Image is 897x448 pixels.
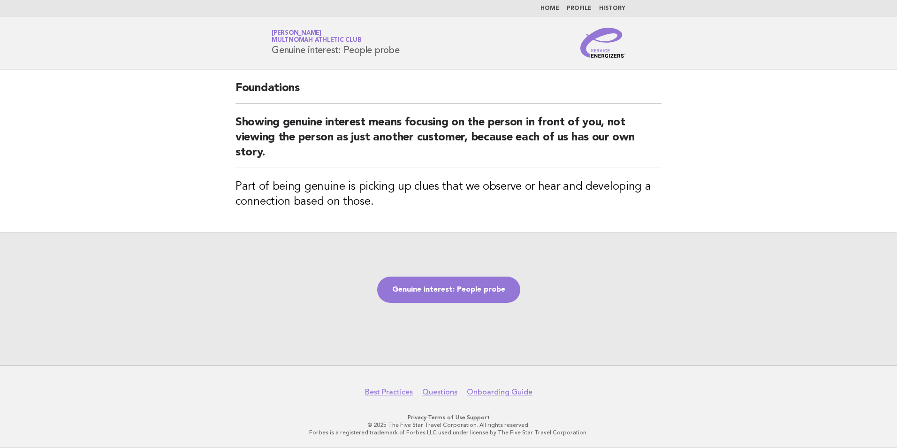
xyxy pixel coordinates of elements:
p: Forbes is a registered trademark of Forbes LLC used under license by The Five Star Travel Corpora... [161,429,736,436]
h2: Showing genuine interest means focusing on the person in front of you, not viewing the person as ... [236,115,661,168]
p: · · [161,414,736,421]
a: Onboarding Guide [467,387,532,397]
p: © 2025 The Five Star Travel Corporation. All rights reserved. [161,421,736,429]
a: Privacy [408,414,426,421]
a: History [599,6,625,11]
a: Genuine interest: People probe [377,277,520,303]
span: Multnomah Athletic Club [272,38,361,44]
a: Home [540,6,559,11]
a: Support [467,414,490,421]
h3: Part of being genuine is picking up clues that we observe or hear and developing a connection bas... [236,179,661,209]
a: Profile [567,6,592,11]
a: [PERSON_NAME]Multnomah Athletic Club [272,30,361,43]
h1: Genuine interest: People probe [272,31,400,55]
h2: Foundations [236,81,661,104]
a: Questions [422,387,457,397]
a: Terms of Use [428,414,465,421]
img: Service Energizers [580,28,625,58]
a: Best Practices [365,387,413,397]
